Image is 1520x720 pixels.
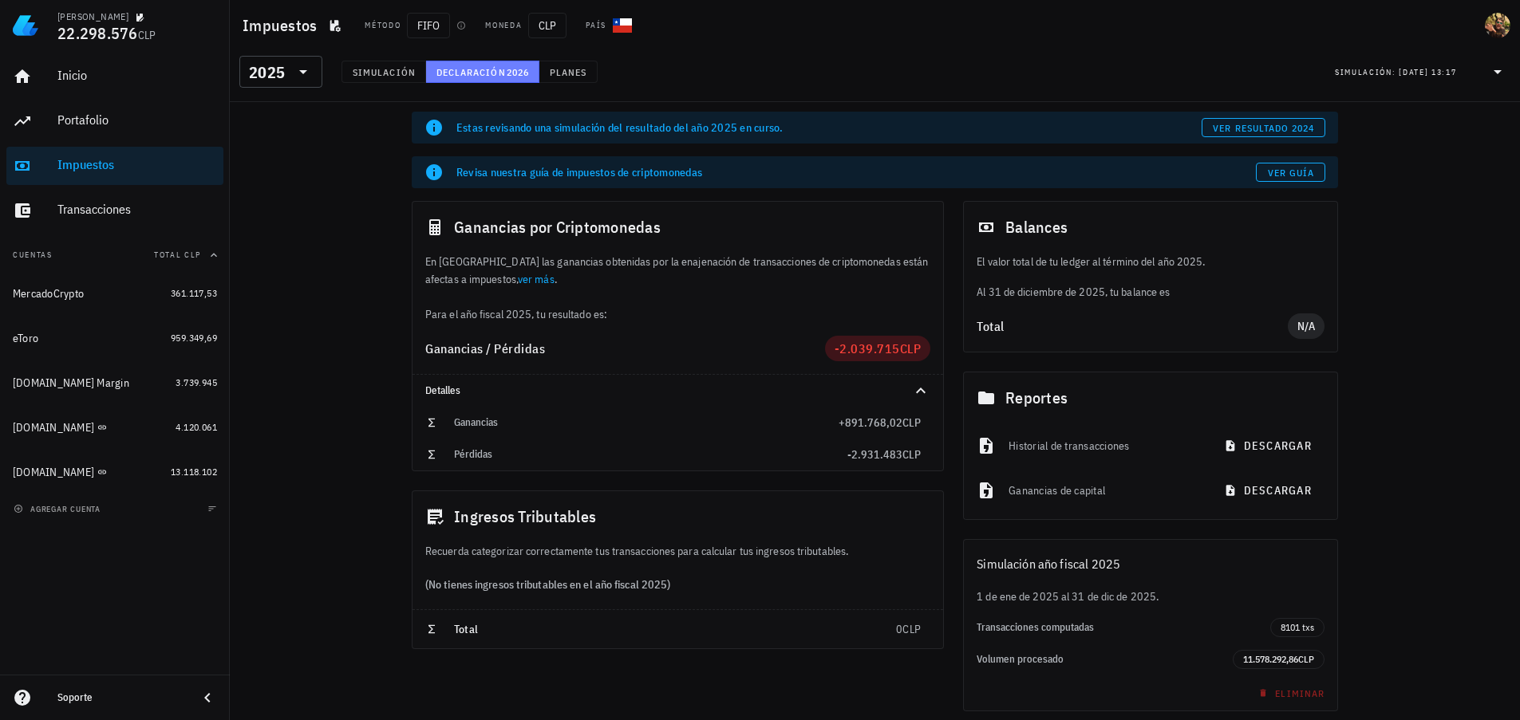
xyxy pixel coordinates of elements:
[1214,431,1325,460] button: descargar
[176,421,217,433] span: 4.120.061
[171,466,217,478] span: 13.118.102
[1267,167,1315,179] span: Ver guía
[243,13,323,38] h1: Impuestos
[977,320,1288,332] div: Total
[1243,653,1298,665] span: 11.578.292,86
[426,61,539,83] button: Declaración 2026
[6,147,223,185] a: Impuestos
[13,332,38,345] div: eToro
[613,16,632,35] div: CL-icon
[1227,483,1312,498] span: descargar
[1256,163,1325,182] a: Ver guía
[900,340,922,356] span: CLP
[456,120,1202,136] div: Estas revisando una simulación del resultado del año 2025 en curso.
[1298,653,1314,665] span: CLP
[425,384,892,397] div: Detalles
[154,250,201,260] span: Total CLP
[506,66,529,78] span: 2026
[454,448,847,461] div: Pérdidas
[6,364,223,402] a: [DOMAIN_NAME] Margin 3.739.945
[902,622,921,636] span: CLP
[6,236,223,274] button: CuentasTotal CLP
[57,691,185,704] div: Soporte
[342,61,426,83] button: Simulación
[1281,619,1314,636] span: 8101 txs
[964,540,1337,588] div: Simulación año fiscal 2025
[407,13,450,38] span: FIFO
[1249,682,1331,704] button: Eliminar
[138,28,156,42] span: CLP
[549,66,587,78] span: Planes
[977,653,1233,666] div: Volumen procesado
[171,287,217,299] span: 361.117,53
[1335,61,1399,82] div: Simulación:
[456,164,1256,180] div: Revisa nuestra guía de impuestos de criptomonedas
[1325,57,1517,87] div: Simulación:[DATE] 13:17
[365,19,401,32] div: Método
[1399,65,1456,81] div: [DATE] 13:17
[413,560,943,609] div: (No tienes ingresos tributables en el año fiscal 2025)
[171,332,217,344] span: 959.349,69
[1214,476,1325,505] button: descargar
[454,622,478,636] span: Total
[454,416,839,429] div: Ganancias
[57,202,217,217] div: Transacciones
[413,375,943,407] div: Detalles
[1009,428,1201,463] div: Historial de transacciones
[6,453,223,491] a: [DOMAIN_NAME] 13.118.102
[436,66,506,78] span: Declaración
[847,447,902,462] span: -2.931.483
[1212,122,1314,134] span: ver resultado 2024
[964,253,1337,301] div: Al 31 de diciembre de 2025, tu balance es
[6,57,223,96] a: Inicio
[239,56,322,88] div: 2025
[57,157,217,172] div: Impuestos
[1202,118,1325,137] button: ver resultado 2024
[10,501,108,517] button: agregar cuenta
[964,588,1337,605] div: 1 de ene de 2025 al 31 de dic de 2025.
[13,287,84,301] div: MercadoCrypto
[57,10,128,23] div: [PERSON_NAME]
[425,340,545,356] span: Ganancias / Pérdidas
[964,372,1337,423] div: Reportes
[413,253,943,323] div: En [GEOGRAPHIC_DATA] las ganancias obtenidas por la enajenación de transacciones de criptomonedas...
[896,622,902,636] span: 0
[1485,13,1510,38] div: avatar
[13,421,94,435] div: [DOMAIN_NAME]
[518,272,555,286] a: ver más
[13,376,129,390] div: [DOMAIN_NAME] Margin
[835,340,900,356] span: -2.039.715
[57,112,217,128] div: Portafolio
[902,447,921,462] span: CLP
[13,13,38,38] img: LedgiFi
[17,504,101,514] span: agregar cuenta
[586,19,606,32] div: País
[539,61,598,83] button: Planes
[13,466,94,479] div: [DOMAIN_NAME]
[6,191,223,230] a: Transacciones
[485,19,522,32] div: Moneda
[57,68,217,83] div: Inicio
[413,542,943,560] div: Recuerda categorizar correctamente tus transacciones para calcular tus ingresos tributables.
[1227,439,1312,453] span: descargar
[528,13,567,38] span: CLP
[964,202,1337,253] div: Balances
[902,415,921,430] span: CLP
[6,102,223,140] a: Portafolio
[352,66,416,78] span: Simulación
[6,274,223,313] a: MercadoCrypto 361.117,53
[6,408,223,447] a: [DOMAIN_NAME] 4.120.061
[1255,687,1325,699] span: Eliminar
[1297,313,1315,339] span: N/A
[6,319,223,357] a: eToro 959.349,69
[176,376,217,388] span: 3.739.945
[839,415,902,430] span: +891.768,02
[413,491,943,542] div: Ingresos Tributables
[1009,473,1201,508] div: Ganancias de capital
[977,621,1270,634] div: Transacciones computadas
[57,22,138,44] span: 22.298.576
[977,253,1325,270] p: El valor total de tu ledger al término del año 2025.
[413,202,943,253] div: Ganancias por Criptomonedas
[249,65,285,81] div: 2025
